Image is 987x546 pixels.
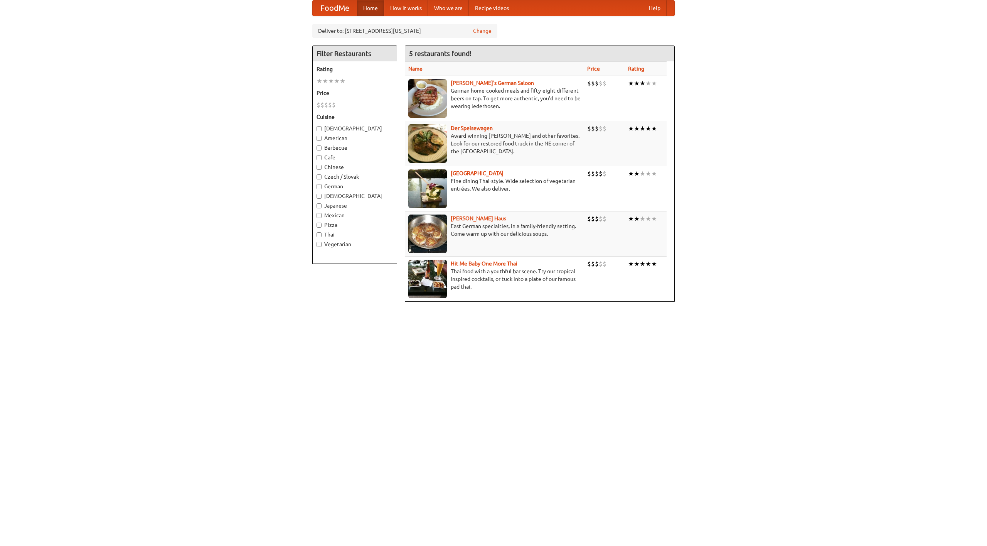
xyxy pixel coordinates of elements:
label: Vegetarian [317,240,393,248]
li: $ [591,124,595,133]
li: $ [603,260,606,268]
li: $ [599,124,603,133]
li: $ [595,79,599,88]
input: Czech / Slovak [317,174,322,179]
li: $ [332,101,336,109]
img: kohlhaus.jpg [408,215,447,253]
li: ★ [628,79,634,88]
li: ★ [628,169,634,178]
p: Award-winning [PERSON_NAME] and other favorites. Look for our restored food truck in the NE corne... [408,132,581,155]
li: $ [587,215,591,223]
li: $ [603,169,606,178]
a: [PERSON_NAME] Haus [451,215,506,221]
h5: Cuisine [317,113,393,121]
h4: Filter Restaurants [313,46,397,61]
li: ★ [334,77,340,85]
a: Help [643,0,667,16]
li: ★ [651,79,657,88]
input: Thai [317,232,322,237]
a: Change [473,27,492,35]
li: ★ [651,124,657,133]
li: ★ [628,124,634,133]
li: $ [599,215,603,223]
ng-pluralize: 5 restaurants found! [409,50,472,57]
label: German [317,183,393,190]
li: ★ [651,169,657,178]
li: $ [595,260,599,268]
li: ★ [328,77,334,85]
li: ★ [634,124,640,133]
label: Thai [317,231,393,238]
input: Mexican [317,213,322,218]
img: satay.jpg [408,169,447,208]
input: German [317,184,322,189]
a: [GEOGRAPHIC_DATA] [451,170,504,176]
li: $ [587,124,591,133]
li: $ [603,124,606,133]
a: Name [408,66,423,72]
label: Czech / Slovak [317,173,393,181]
li: ★ [640,260,645,268]
li: ★ [628,215,634,223]
input: Chinese [317,165,322,170]
li: ★ [317,77,322,85]
a: Who we are [428,0,469,16]
li: $ [587,169,591,178]
input: Pizza [317,223,322,228]
li: $ [595,124,599,133]
li: $ [587,260,591,268]
img: esthers.jpg [408,79,447,118]
a: Hit Me Baby One More Thai [451,260,517,267]
li: $ [595,169,599,178]
li: $ [603,79,606,88]
label: Barbecue [317,144,393,152]
li: ★ [340,77,345,85]
a: FoodMe [313,0,357,16]
img: speisewagen.jpg [408,124,447,163]
li: $ [599,169,603,178]
li: $ [328,101,332,109]
a: Recipe videos [469,0,515,16]
li: $ [603,215,606,223]
input: Barbecue [317,145,322,150]
label: Mexican [317,211,393,219]
div: Deliver to: [STREET_ADDRESS][US_STATE] [312,24,497,38]
label: Japanese [317,202,393,210]
p: Fine dining Thai-style. Wide selection of vegetarian entrées. We also deliver. [408,177,581,193]
a: Price [587,66,600,72]
label: Pizza [317,221,393,229]
a: How it works [384,0,428,16]
a: Der Speisewagen [451,125,493,131]
li: ★ [634,215,640,223]
label: [DEMOGRAPHIC_DATA] [317,125,393,132]
li: $ [587,79,591,88]
li: ★ [634,169,640,178]
li: $ [591,260,595,268]
label: Cafe [317,154,393,161]
li: $ [591,169,595,178]
li: ★ [645,260,651,268]
li: ★ [651,260,657,268]
li: ★ [322,77,328,85]
li: ★ [640,79,645,88]
li: ★ [645,79,651,88]
label: Chinese [317,163,393,171]
input: [DEMOGRAPHIC_DATA] [317,126,322,131]
li: ★ [651,215,657,223]
p: German home-cooked meals and fifty-eight different beers on tap. To get more authentic, you'd nee... [408,87,581,110]
a: Rating [628,66,644,72]
input: [DEMOGRAPHIC_DATA] [317,194,322,199]
input: Japanese [317,203,322,208]
li: ★ [628,260,634,268]
p: Thai food with a youthful bar scene. Try our tropical inspired cocktails, or tuck into a plate of... [408,267,581,291]
h5: Price [317,89,393,97]
li: ★ [645,215,651,223]
li: $ [591,215,595,223]
li: ★ [640,215,645,223]
input: American [317,136,322,141]
li: ★ [634,260,640,268]
li: ★ [645,169,651,178]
